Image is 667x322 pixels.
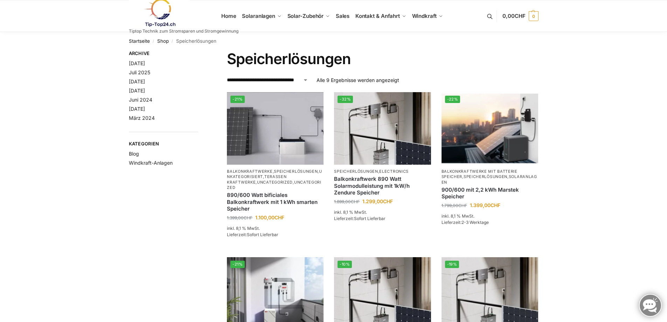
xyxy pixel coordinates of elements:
a: Juni 2024 [129,97,152,103]
span: Lieferzeit: [227,232,278,237]
a: -21%ASE 1000 Batteriespeicher [227,92,324,165]
a: März 2024 [129,115,155,121]
a: Electronics [379,169,409,174]
a: Balkonkraftwerke mit Batterie Speicher [442,169,517,179]
nav: Breadcrumb [129,32,539,50]
img: Balkonkraftwerk 890 Watt Solarmodulleistung mit 1kW/h Zendure Speicher [334,92,431,165]
select: Shop-Reihenfolge [227,76,308,84]
span: CHF [491,202,500,208]
a: [DATE] [129,78,145,84]
a: Solar-Zubehör [284,0,333,32]
a: Blog [129,151,139,157]
span: / [150,39,157,44]
span: Solar-Zubehör [287,13,324,19]
bdi: 1.399,00 [227,215,252,220]
button: Close filters [198,50,202,58]
a: Terassen Kraftwerke [227,174,286,184]
a: -32%Balkonkraftwerk 890 Watt Solarmodulleistung mit 1kW/h Zendure Speicher [334,92,431,165]
p: inkl. 8,1 % MwSt. [227,225,324,232]
span: Windkraft [412,13,437,19]
a: Windkraft [409,0,446,32]
a: Uncategorized [257,180,293,185]
a: [DATE] [129,106,145,112]
span: CHF [275,214,284,220]
a: Kontakt & Anfahrt [352,0,409,32]
span: Kontakt & Anfahrt [355,13,400,19]
bdi: 1.899,00 [334,199,360,204]
bdi: 1.399,00 [470,202,500,208]
a: Speicherlösungen [334,169,378,174]
span: / [169,39,176,44]
p: , [334,169,431,174]
span: CHF [458,203,467,208]
span: CHF [515,13,526,19]
span: Kategorien [129,141,199,148]
a: 900/600 mit 2,2 kWh Marstek Speicher [442,186,538,200]
h1: Speicherlösungen [227,50,538,68]
bdi: 1.799,00 [442,203,467,208]
a: Sales [333,0,352,32]
span: Lieferzeit: [334,216,385,221]
a: Unkategorisiert [227,169,322,179]
span: CHF [383,198,393,204]
a: 890/600 Watt bificiales Balkonkraftwerk mit 1 kWh smarten Speicher [227,192,324,212]
a: Balkonkraftwerk 890 Watt Solarmodulleistung mit 1kW/h Zendure Speicher [334,176,431,196]
a: Speicherlösungen [464,174,507,179]
span: CHF [351,199,360,204]
span: 0,00 [502,13,525,19]
a: Windkraft-Anlagen [129,160,173,166]
p: , , , , , [227,169,324,191]
a: Juli 2025 [129,69,150,75]
span: 2-3 Werktage [461,220,489,225]
span: Sofort Lieferbar [247,232,278,237]
span: Sofort Lieferbar [354,216,385,221]
a: Startseite [129,38,150,44]
a: 0,00CHF 0 [502,6,538,27]
a: Shop [157,38,169,44]
a: Balkonkraftwerke [227,169,272,174]
a: Speicherlösungen [274,169,318,174]
span: Lieferzeit: [442,220,489,225]
span: CHF [244,215,252,220]
p: inkl. 8,1 % MwSt. [442,213,538,219]
span: 0 [529,11,539,21]
p: Tiptop Technik zum Stromsparen und Stromgewinnung [129,29,238,33]
span: Sales [336,13,350,19]
a: -22%Balkonkraftwerk mit Marstek Speicher [442,92,538,165]
bdi: 1.100,00 [255,214,284,220]
img: Balkonkraftwerk mit Marstek Speicher [442,92,538,165]
p: Alle 9 Ergebnisse werden angezeigt [317,76,399,84]
img: ASE 1000 Batteriespeicher [227,92,324,165]
a: Solaranlagen [239,0,284,32]
a: Solaranlagen [442,174,537,184]
a: [DATE] [129,60,145,66]
span: Solaranlagen [242,13,275,19]
p: , , [442,169,538,185]
a: Uncategorized [227,180,321,190]
p: inkl. 8,1 % MwSt. [334,209,431,215]
a: [DATE] [129,88,145,94]
bdi: 1.299,00 [362,198,393,204]
span: Archive [129,50,199,57]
